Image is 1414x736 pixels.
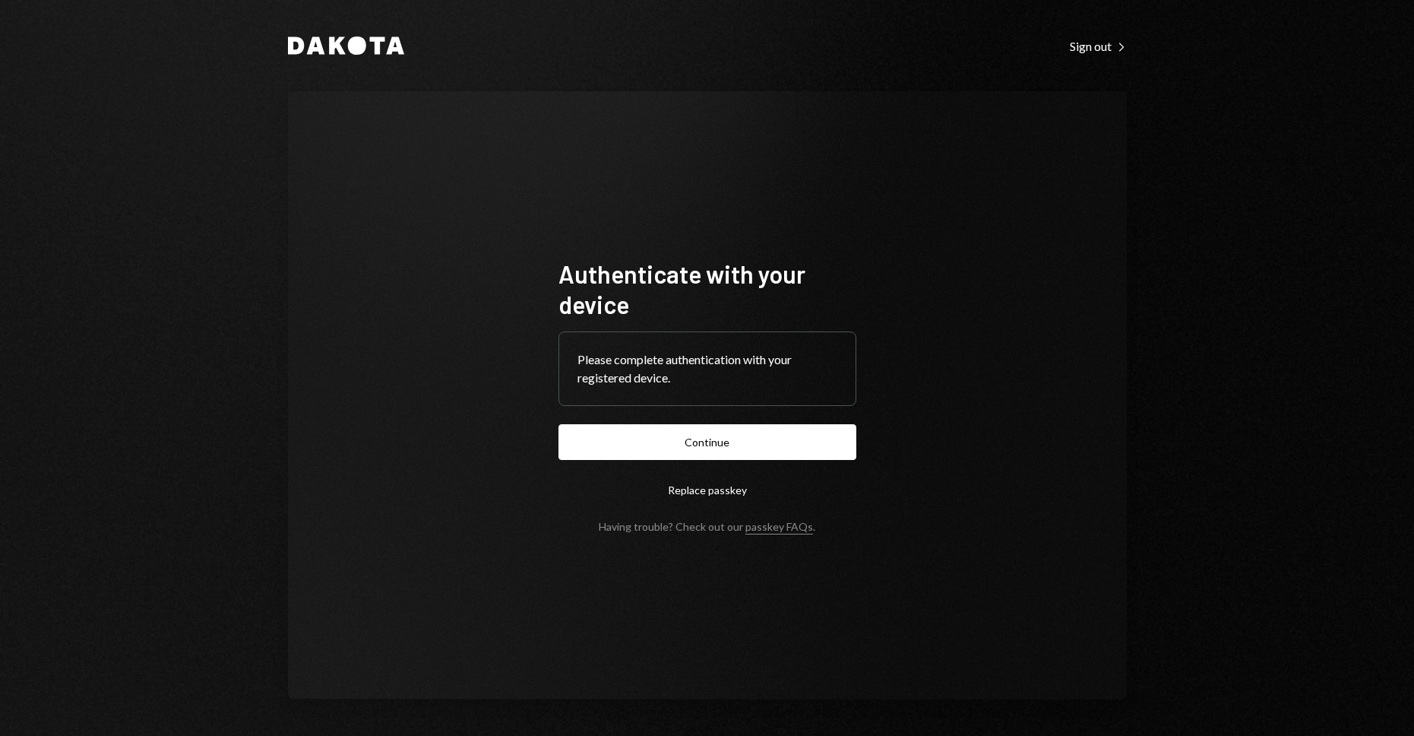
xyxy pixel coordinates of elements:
[558,472,856,508] button: Replace passkey
[558,259,856,319] h1: Authenticate with your device
[745,520,813,535] a: passkey FAQs
[599,520,815,533] div: Having trouble? Check out our .
[1070,37,1127,54] a: Sign out
[1070,39,1127,54] div: Sign out
[577,351,837,387] div: Please complete authentication with your registered device.
[558,424,856,460] button: Continue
